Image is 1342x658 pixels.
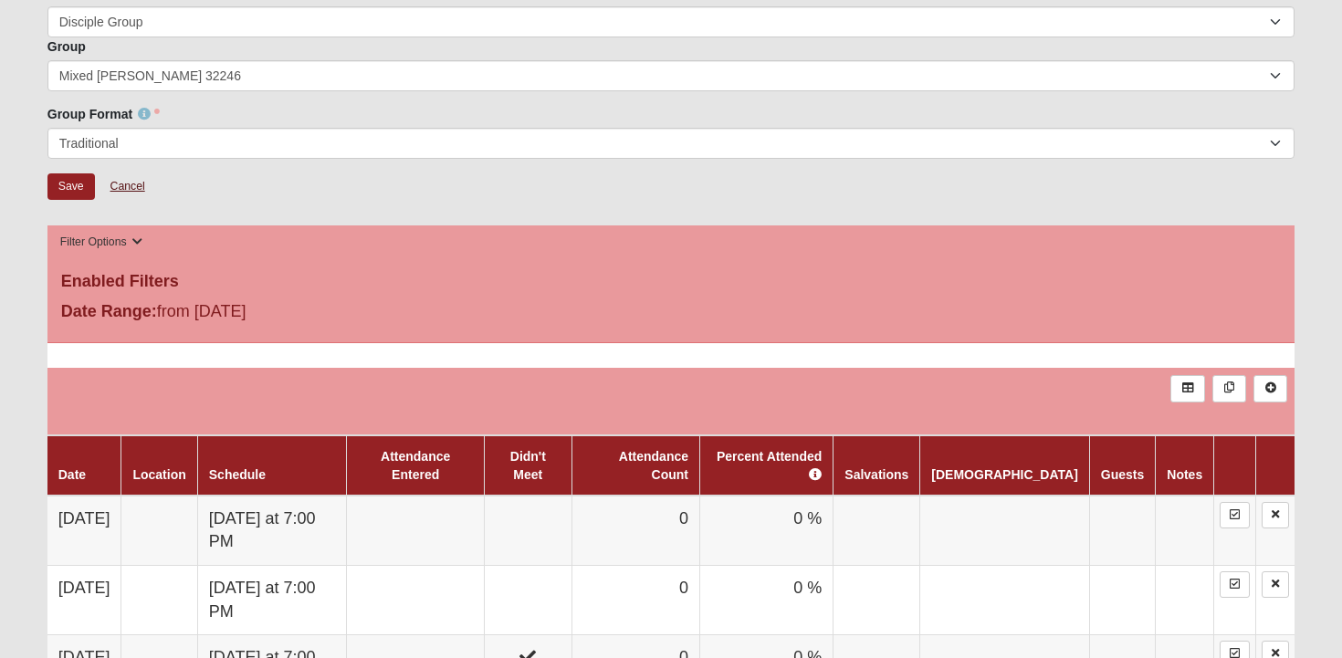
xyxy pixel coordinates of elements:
a: Percent Attended [717,449,822,482]
label: Date Range: [61,299,157,324]
th: [DEMOGRAPHIC_DATA] [920,435,1089,496]
input: Alt+s [47,173,95,200]
td: [DATE] [47,566,121,635]
th: Salvations [834,435,920,496]
button: Filter Options [55,233,149,252]
td: 0 % [700,496,834,566]
a: Location [132,467,185,482]
td: [DATE] [47,496,121,566]
a: Schedule [209,467,266,482]
td: [DATE] at 7:00 PM [197,496,347,566]
th: Guests [1089,435,1155,496]
a: Didn't Meet [510,449,546,482]
a: Merge Records into Merge Template [1212,375,1246,402]
h4: Enabled Filters [61,272,1282,292]
a: Delete [1262,502,1289,528]
td: [DATE] at 7:00 PM [197,566,347,635]
a: Export to Excel [1170,375,1204,402]
td: 0 [571,496,699,566]
a: Enter Attendance [1220,502,1250,528]
a: Delete [1262,571,1289,598]
a: Cancel [99,172,157,201]
a: Attendance Count [619,449,688,482]
label: Group Format [47,105,160,123]
div: from [DATE] [47,299,464,329]
td: 0 % [700,566,834,635]
a: Notes [1167,467,1202,482]
label: Group [47,37,86,56]
td: 0 [571,566,699,635]
a: Enter Attendance [1220,571,1250,598]
a: Date [58,467,86,482]
a: Attendance Entered [381,449,450,482]
a: Alt+N [1253,375,1287,402]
